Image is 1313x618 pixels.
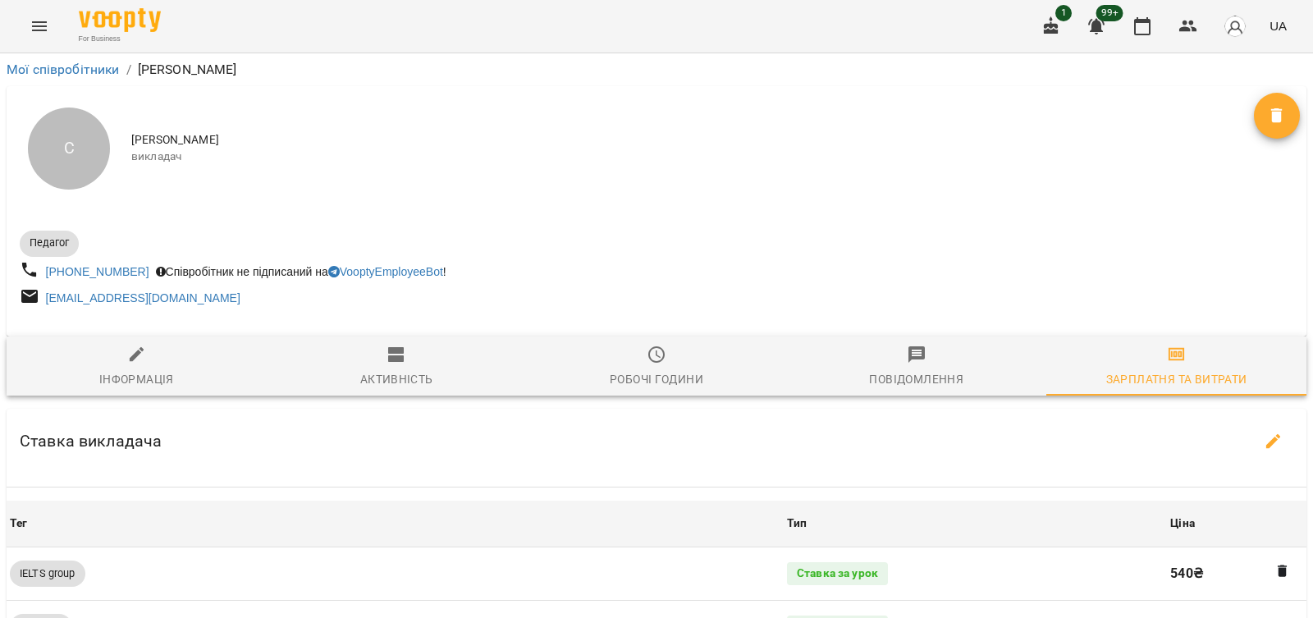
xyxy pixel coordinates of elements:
[610,369,703,389] div: Робочі години
[7,501,784,547] th: Тег
[1055,5,1072,21] span: 1
[79,8,161,32] img: Voopty Logo
[138,60,237,80] p: [PERSON_NAME]
[1096,5,1123,21] span: 99+
[1270,17,1287,34] span: UA
[28,108,110,190] div: С
[46,265,149,278] a: [PHONE_NUMBER]
[131,132,1254,149] span: [PERSON_NAME]
[99,369,174,389] div: Інформація
[10,566,85,581] span: IELTS group
[787,562,888,585] div: Ставка за урок
[1170,564,1303,584] p: 540 ₴
[126,60,131,80] li: /
[20,236,79,250] span: Педагог
[1254,93,1300,139] button: Видалити
[1167,501,1306,547] th: Ціна
[869,369,963,389] div: Повідомлення
[7,60,1306,80] nav: breadcrumb
[1272,561,1293,582] button: Видалити
[328,265,443,278] a: VooptyEmployeeBot
[1224,15,1247,38] img: avatar_s.png
[7,62,120,77] a: Мої співробітники
[131,149,1254,165] span: викладач
[20,7,59,46] button: Menu
[153,260,450,283] div: Співробітник не підписаний на !
[1263,11,1293,41] button: UA
[784,501,1167,547] th: Тип
[1106,369,1247,389] div: Зарплатня та Витрати
[46,291,240,304] a: [EMAIL_ADDRESS][DOMAIN_NAME]
[20,428,162,454] h6: Ставка викладача
[79,34,161,44] span: For Business
[360,369,433,389] div: Активність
